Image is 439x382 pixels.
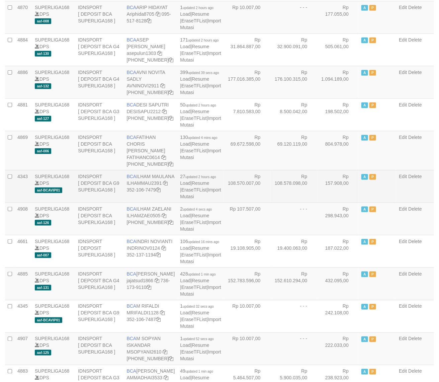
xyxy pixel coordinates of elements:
a: Copy 7361739110 to clipboard [147,285,151,290]
a: Copy 4062281727 to clipboard [169,161,174,167]
span: BCA [127,336,137,341]
a: Import Mutasi [180,51,221,63]
td: Rp 152.783.596,00 [224,268,271,300]
span: | | | [180,336,221,362]
a: Resume [192,44,209,49]
span: Paused [369,207,376,212]
td: Rp 432.095,00 [317,268,359,300]
td: M SOPYAN ISKANDAR [PHONE_NUMBER] [124,332,178,365]
span: | | | [180,304,221,329]
span: | | | [180,174,221,199]
a: Import Mutasi [180,187,221,199]
a: Edit [399,174,407,179]
td: Rp 31.864.887,00 [224,33,271,66]
span: Paused [369,37,376,43]
td: 4345 [15,300,32,332]
span: BCA [127,304,137,309]
td: ILHAM MAULANA 352-106-7479 [124,170,178,203]
a: Delete [409,304,422,309]
a: Copy 0955178128 to clipboard [147,18,151,23]
span: updated 2 hours ago [183,6,213,10]
td: Rp 108.578.098,00 [271,170,318,203]
a: Copy 4062280135 to clipboard [169,90,174,95]
a: EraseTFList [181,51,206,56]
a: Edit [399,102,407,107]
a: AMMADHAI3533 [127,375,163,381]
span: Paused [369,70,376,76]
a: SUPERLIGA168 [35,102,70,107]
a: Edit [399,336,407,341]
span: BCA [127,102,137,107]
a: Resume [192,245,209,251]
td: FATIHAN CHORIS [PERSON_NAME] [PHONE_NUMBER] [124,131,178,170]
span: BCA [127,239,137,244]
a: Copy MSOPYANI2610 to clipboard [163,350,167,355]
a: Resume [192,343,209,348]
span: updated 52 secs ago [183,337,214,341]
td: Rp 10.007,00 [224,300,271,332]
span: aaf-130 [35,51,51,57]
span: aaf-007 [35,252,51,258]
a: Load [180,44,191,49]
span: Active [361,304,368,310]
td: Rp 222.033,00 [317,332,359,365]
a: SUPERLIGA168 [35,174,70,179]
a: Copy AMMADHAI3533 to clipboard [164,375,168,381]
span: Paused [369,336,376,342]
td: Rp 69.120.119,00 [271,131,318,170]
span: | | | [180,70,221,95]
td: DPS [32,235,75,268]
a: SUPERLIGA168 [35,135,70,140]
a: EraseTFList [181,252,206,257]
span: | | | [180,271,221,297]
a: Copy AVNINOVI2911 to clipboard [160,83,165,88]
span: Paused [369,272,376,277]
a: Import Mutasi [180,285,221,297]
td: Rp 242.108,00 [317,300,359,332]
span: 130 [180,135,217,140]
td: Rp 177.055,00 [317,1,359,33]
span: BCA [127,271,137,277]
span: updated 1 min ago [188,273,216,276]
a: Import Mutasi [180,18,221,30]
a: Resume [192,213,209,218]
td: DPS [32,268,75,300]
td: 4886 [15,66,32,98]
a: ILHAMZAE0505 [127,213,161,218]
span: | | | [180,239,221,264]
a: INDRINOV0124 [127,245,160,251]
span: Active [361,207,368,212]
span: Paused [369,369,376,375]
td: DESI SAPUTRI [PHONE_NUMBER] [124,98,178,131]
td: IDNSPORT [ DEPOSIT BCA G9 SUPERLIGA168 ] [75,170,124,203]
a: Resume [192,141,209,147]
td: Rp 19.400.063,00 [271,235,318,268]
span: updated 32 secs ago [183,305,214,309]
span: aaf-125 [35,350,51,356]
a: Load [180,343,191,348]
a: EraseTFList [181,187,206,193]
td: 4908 [15,203,32,235]
a: Import Mutasi [180,317,221,329]
a: SUPERLIGA168 [35,206,70,212]
a: Load [180,109,191,114]
span: aaf-127 [35,116,51,122]
a: EraseTFList [181,83,206,88]
a: Import Mutasi [180,148,221,160]
td: Rp 176.100.315,00 [271,66,318,98]
span: 428 [180,271,216,277]
span: 399 [180,70,219,75]
td: - - - [271,332,318,365]
td: DPS [32,33,75,66]
td: Rp 804.978,00 [317,131,359,170]
a: Copy ILHAMZAE0505 to clipboard [162,213,167,218]
td: - - - [271,300,318,332]
td: IDNSPORT [ DEPOSIT BCA G4 SUPERLIGA168 ] [75,66,124,98]
td: - - - [271,1,318,33]
span: Active [361,37,368,43]
td: DPS [32,300,75,332]
a: Delete [409,174,422,179]
td: Rp 187.022,00 [317,235,359,268]
span: aaf-008 [35,18,51,24]
a: Resume [192,278,209,283]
